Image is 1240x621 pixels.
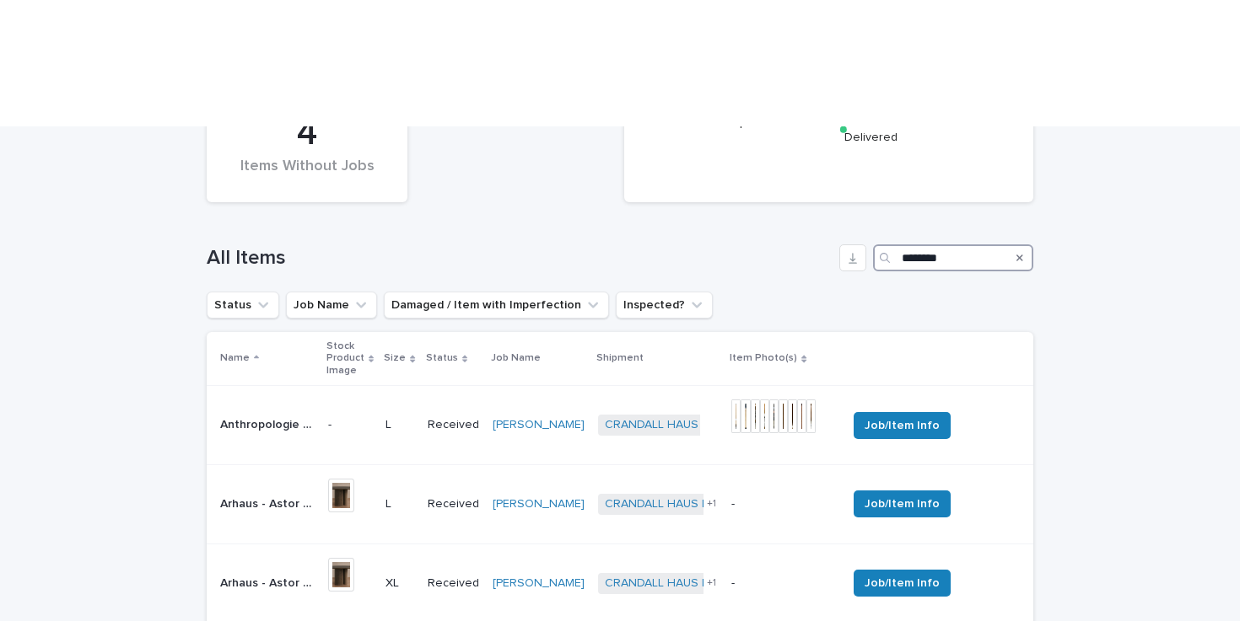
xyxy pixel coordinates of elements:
[235,113,379,155] div: 4
[207,292,279,319] button: Status
[220,494,318,511] p: Arhaus - Astor 72in Round Chestnut Table Base | 75670
[493,576,585,591] a: [PERSON_NAME]
[220,349,250,367] p: Name
[616,292,713,319] button: Inspected?
[207,464,1175,543] tr: Arhaus - Astor 72in Round Chestnut Table Base | 75670Arhaus - Astor 72in Round Chestnut Table Bas...
[865,575,940,592] span: Job/Item Info
[730,349,797,367] p: Item Photo(s)
[854,412,951,439] button: Job/Item Info
[723,116,774,128] text: Disposed
[385,497,413,511] p: L
[844,131,898,142] text: Delivered
[493,497,585,511] a: [PERSON_NAME]
[873,244,1033,271] input: Search
[605,497,822,511] a: CRANDALL HAUS | TDC Delivery | 25051
[428,576,479,591] p: Received
[326,337,364,380] p: Stock Product Image
[731,576,833,591] p: -
[384,349,406,367] p: Size
[220,415,318,432] p: Anthropologie - Perry Wooden Stone Mirror REPLACEMENT | 77607
[207,386,1175,465] tr: Anthropologie - [PERSON_NAME] [PERSON_NAME] Mirror REPLACEMENT | 77607Anthropologie - [PERSON_NAM...
[428,497,479,511] p: Received
[426,349,458,367] p: Status
[605,576,822,591] a: CRANDALL HAUS | TDC Delivery | 25051
[328,418,372,432] p: -
[385,418,413,432] p: L
[707,499,716,509] span: + 1
[491,349,541,367] p: Job Name
[596,349,644,367] p: Shipment
[428,418,479,432] p: Received
[286,292,377,319] button: Job Name
[384,292,609,319] button: Damaged / Item with Imperfection
[385,576,413,591] p: XL
[707,578,716,588] span: + 1
[865,417,940,434] span: Job/Item Info
[605,418,849,432] a: CRANDALL HAUS | Inbound Shipment | 25222
[207,246,833,270] h1: All Items
[865,495,940,512] span: Job/Item Info
[854,490,951,517] button: Job/Item Info
[854,570,951,597] button: Job/Item Info
[493,418,585,432] a: [PERSON_NAME]
[731,497,833,511] p: -
[235,158,379,193] div: Items Without Jobs
[220,573,318,591] p: Arhaus - Astor 72in Round Chestnut Table Top | 75671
